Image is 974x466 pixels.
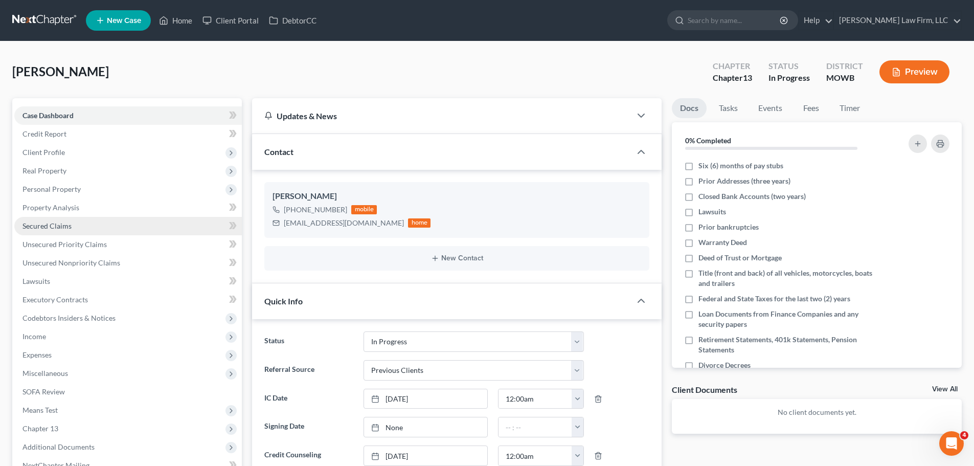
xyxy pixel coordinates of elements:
[22,332,46,341] span: Income
[826,72,863,84] div: MOWB
[698,191,806,202] span: Closed Bank Accounts (two years)
[22,111,74,120] span: Case Dashboard
[698,294,850,304] span: Federal and State Taxes for the last two (2) years
[22,240,107,249] span: Unsecured Priority Claims
[22,295,88,304] span: Executory Contracts
[799,11,833,30] a: Help
[768,60,810,72] div: Status
[22,166,66,175] span: Real Property
[14,125,242,143] a: Credit Report
[14,383,242,401] a: SOFA Review
[698,253,782,263] span: Deed of Trust or Mortgage
[22,221,72,230] span: Secured Claims
[22,406,58,414] span: Means Test
[698,268,880,289] span: Title (front and back) of all vehicles, motorcycles, boats and trailers
[795,98,827,118] a: Fees
[22,203,79,212] span: Property Analysis
[364,446,487,465] a: [DATE]
[284,218,404,228] div: [EMAIL_ADDRESS][DOMAIN_NAME]
[834,11,961,30] a: [PERSON_NAME] Law Firm, LLC
[264,11,322,30] a: DebtorCC
[831,98,868,118] a: Timer
[939,431,964,456] iframe: Intercom live chat
[154,11,197,30] a: Home
[259,389,358,409] label: IC Date
[14,106,242,125] a: Case Dashboard
[932,386,958,393] a: View All
[698,161,783,171] span: Six (6) months of pay stubs
[960,431,968,439] span: 4
[259,360,358,381] label: Referral Source
[107,17,141,25] span: New Case
[22,350,52,359] span: Expenses
[12,64,109,79] span: [PERSON_NAME]
[14,272,242,291] a: Lawsuits
[499,389,572,409] input: -- : --
[698,176,790,186] span: Prior Addresses (three years)
[14,235,242,254] a: Unsecured Priority Claims
[22,148,65,157] span: Client Profile
[273,254,641,262] button: New Contact
[14,291,242,309] a: Executory Contracts
[22,129,66,138] span: Credit Report
[264,296,303,306] span: Quick Info
[688,11,781,30] input: Search by name...
[768,72,810,84] div: In Progress
[713,72,752,84] div: Chapter
[750,98,790,118] a: Events
[264,147,293,157] span: Contact
[284,205,347,215] div: [PHONE_NUMBER]
[364,389,487,409] a: [DATE]
[14,198,242,217] a: Property Analysis
[499,446,572,465] input: -- : --
[879,60,949,83] button: Preview
[698,309,880,329] span: Loan Documents from Finance Companies and any security papers
[672,98,707,118] a: Docs
[408,218,431,228] div: home
[680,407,954,417] p: No client documents yet.
[264,110,619,121] div: Updates & News
[22,314,116,322] span: Codebtors Insiders & Notices
[698,237,747,248] span: Warranty Deed
[14,217,242,235] a: Secured Claims
[22,442,95,451] span: Additional Documents
[499,417,572,437] input: -- : --
[273,190,641,203] div: [PERSON_NAME]
[22,369,68,378] span: Miscellaneous
[22,277,50,285] span: Lawsuits
[685,136,731,145] strong: 0% Completed
[698,360,751,370] span: Divorce Decrees
[743,73,752,82] span: 13
[22,258,120,267] span: Unsecured Nonpriority Claims
[259,331,358,352] label: Status
[22,185,81,193] span: Personal Property
[22,387,65,396] span: SOFA Review
[698,335,880,355] span: Retirement Statements, 401k Statements, Pension Statements
[259,417,358,437] label: Signing Date
[14,254,242,272] a: Unsecured Nonpriority Claims
[713,60,752,72] div: Chapter
[22,424,58,433] span: Chapter 13
[698,207,726,217] span: Lawsuits
[672,384,737,395] div: Client Documents
[259,446,358,466] label: Credit Counseling
[351,205,377,214] div: mobile
[698,222,759,232] span: Prior bankruptcies
[364,417,487,437] a: None
[826,60,863,72] div: District
[197,11,264,30] a: Client Portal
[711,98,746,118] a: Tasks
